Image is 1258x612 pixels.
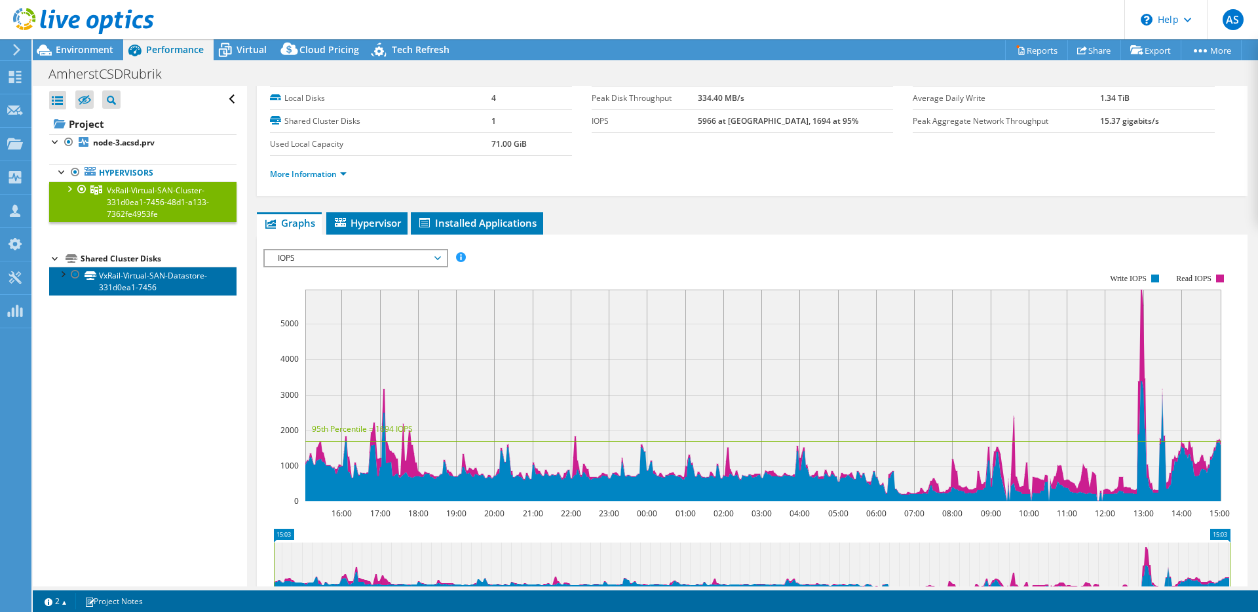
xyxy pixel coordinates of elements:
[49,182,237,222] a: VxRail-Virtual-SAN-Cluster-331d0ea1-7456-48d1-a133-7362fe4953fe
[1141,14,1153,26] svg: \n
[43,67,182,81] h1: AmherstCSDRubrik
[271,250,440,266] span: IOPS
[93,137,155,148] b: node-3.acsd.prv
[1177,274,1212,283] text: Read IOPS
[866,508,886,519] text: 06:00
[1210,508,1230,519] text: 15:00
[1223,9,1244,30] span: AS
[913,115,1100,128] label: Peak Aggregate Network Throughput
[146,43,204,56] span: Performance
[49,134,237,151] a: node-3.acsd.prv
[1100,115,1159,126] b: 15.37 gigabits/s
[280,389,299,400] text: 3000
[592,115,698,128] label: IOPS
[294,495,299,507] text: 0
[752,508,772,519] text: 03:00
[491,138,527,149] b: 71.00 GiB
[280,460,299,471] text: 1000
[491,92,496,104] b: 4
[981,508,1001,519] text: 09:00
[1057,508,1077,519] text: 11:00
[280,425,299,436] text: 2000
[1005,40,1068,60] a: Reports
[561,508,581,519] text: 22:00
[333,216,401,229] span: Hypervisor
[263,216,315,229] span: Graphs
[1100,92,1130,104] b: 1.34 TiB
[790,508,810,519] text: 04:00
[484,508,505,519] text: 20:00
[1181,40,1242,60] a: More
[942,508,963,519] text: 08:00
[913,92,1100,105] label: Average Daily Write
[81,251,237,267] div: Shared Cluster Disks
[35,593,76,609] a: 2
[392,43,449,56] span: Tech Refresh
[828,508,848,519] text: 05:00
[1067,40,1121,60] a: Share
[714,508,734,519] text: 02:00
[698,115,858,126] b: 5966 at [GEOGRAPHIC_DATA], 1694 at 95%
[1120,40,1181,60] a: Export
[56,43,113,56] span: Environment
[49,113,237,134] a: Project
[299,43,359,56] span: Cloud Pricing
[904,508,924,519] text: 07:00
[270,138,491,151] label: Used Local Capacity
[491,115,496,126] b: 1
[1110,274,1147,283] text: Write IOPS
[237,43,267,56] span: Virtual
[1134,508,1154,519] text: 13:00
[417,216,537,229] span: Installed Applications
[312,423,413,434] text: 95th Percentile = 1694 IOPS
[676,508,696,519] text: 01:00
[49,164,237,182] a: Hypervisors
[599,508,619,519] text: 23:00
[332,508,352,519] text: 16:00
[698,92,744,104] b: 334.40 MB/s
[592,92,698,105] label: Peak Disk Throughput
[523,508,543,519] text: 21:00
[49,267,237,296] a: VxRail-Virtual-SAN-Datastore-331d0ea1-7456
[107,185,209,220] span: VxRail-Virtual-SAN-Cluster-331d0ea1-7456-48d1-a133-7362fe4953fe
[408,508,429,519] text: 18:00
[75,593,152,609] a: Project Notes
[1019,508,1039,519] text: 10:00
[280,353,299,364] text: 4000
[280,318,299,329] text: 5000
[370,508,391,519] text: 17:00
[270,92,491,105] label: Local Disks
[637,508,657,519] text: 00:00
[1172,508,1192,519] text: 14:00
[270,115,491,128] label: Shared Cluster Disks
[446,508,467,519] text: 19:00
[270,168,347,180] a: More Information
[1095,508,1115,519] text: 12:00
